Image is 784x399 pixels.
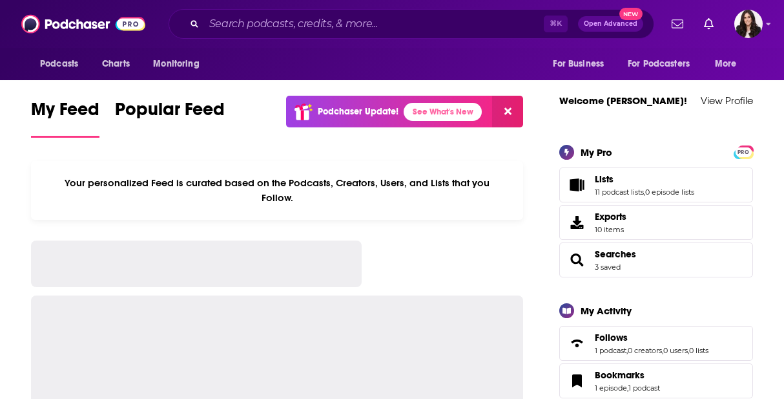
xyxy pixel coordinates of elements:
a: PRO [736,146,751,156]
a: Charts [94,52,138,76]
a: Popular Feed [115,98,225,138]
span: Monitoring [153,55,199,73]
a: View Profile [701,94,753,107]
a: 3 saved [595,263,621,272]
a: My Feed [31,98,99,138]
button: open menu [144,52,216,76]
span: Exports [595,211,626,222]
span: Charts [102,55,130,73]
span: ⌘ K [544,16,568,32]
button: open menu [31,52,95,76]
a: Bookmarks [595,369,660,381]
a: Bookmarks [564,372,590,390]
a: 0 lists [689,346,708,355]
span: Bookmarks [595,369,645,381]
img: User Profile [734,10,763,38]
span: , [662,346,663,355]
span: , [644,188,645,197]
span: My Feed [31,98,99,128]
span: Exports [564,213,590,232]
div: Search podcasts, credits, & more... [169,9,654,39]
span: New [619,8,643,20]
a: 1 podcast [628,383,660,393]
button: open menu [619,52,708,76]
span: , [626,346,628,355]
a: 0 creators [628,346,662,355]
div: My Pro [581,146,612,158]
span: Open Advanced [584,21,637,27]
span: , [627,383,628,393]
a: Lists [564,176,590,194]
span: For Podcasters [628,55,690,73]
span: Bookmarks [559,363,753,398]
button: open menu [544,52,620,76]
a: 0 users [663,346,688,355]
span: Logged in as RebeccaShapiro [734,10,763,38]
a: See What's New [404,103,482,121]
a: Show notifications dropdown [699,13,719,35]
span: PRO [736,147,751,157]
a: 0 episode lists [645,188,694,197]
div: My Activity [581,305,632,317]
span: For Business [553,55,604,73]
span: Lists [559,167,753,202]
a: 1 podcast [595,346,626,355]
a: Searches [595,248,636,260]
span: 10 items [595,225,626,234]
button: Show profile menu [734,10,763,38]
a: Welcome [PERSON_NAME]! [559,94,687,107]
img: Podchaser - Follow, Share and Rate Podcasts [21,12,145,36]
span: Searches [559,243,753,277]
span: Lists [595,173,614,185]
a: Exports [559,205,753,240]
button: open menu [706,52,753,76]
a: Searches [564,251,590,269]
a: Show notifications dropdown [666,13,688,35]
p: Podchaser Update! [318,106,398,117]
div: Your personalized Feed is curated based on the Podcasts, Creators, Users, and Lists that you Follow. [31,161,523,220]
span: Podcasts [40,55,78,73]
a: Lists [595,173,694,185]
a: Follows [564,334,590,352]
a: 11 podcast lists [595,188,644,197]
a: Follows [595,332,708,343]
button: Open AdvancedNew [578,16,643,32]
a: 1 episode [595,383,627,393]
span: , [688,346,689,355]
span: Follows [559,326,753,361]
span: More [715,55,737,73]
span: Popular Feed [115,98,225,128]
span: Follows [595,332,628,343]
input: Search podcasts, credits, & more... [204,14,544,34]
